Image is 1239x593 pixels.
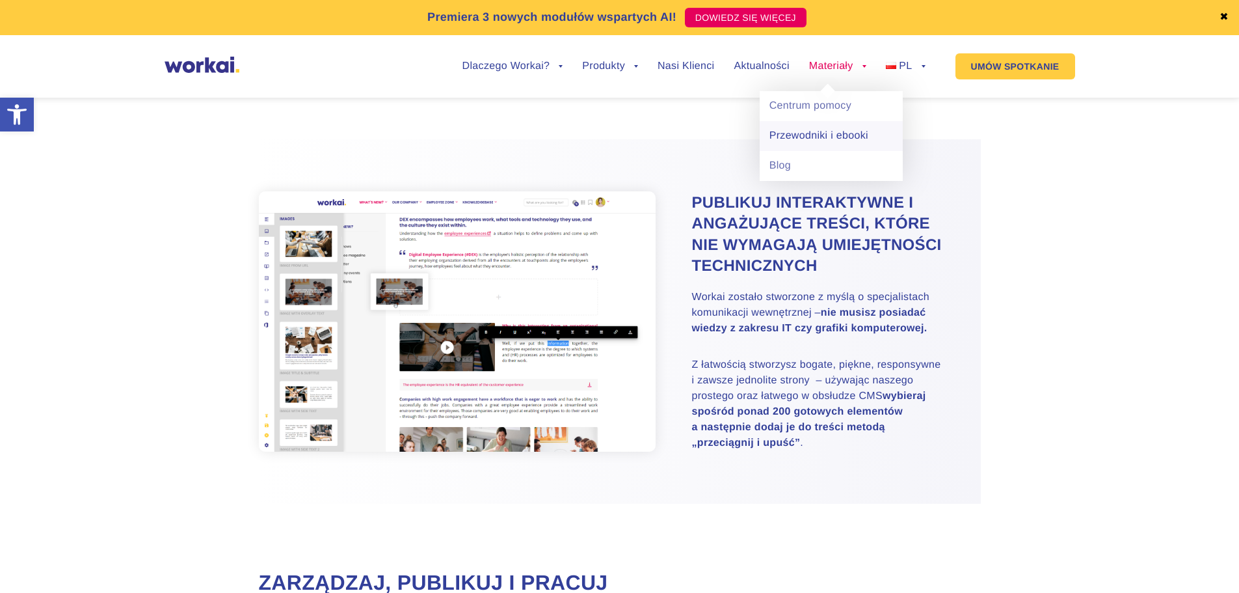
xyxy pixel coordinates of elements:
a: Produkty [582,61,638,72]
a: Przewodniki i ebooki [760,121,903,151]
a: Materiały [809,61,866,72]
a: Blog [760,151,903,181]
a: Aktualności [734,61,789,72]
a: ✖ [1219,12,1229,23]
strong: wybieraj spośród ponad 200 gotowych elementów a następnie dodaj je do treści metodą „przeciągnij ... [692,391,926,448]
a: UMÓW SPOTKANIE [955,53,1075,79]
h2: Publikuj interaktywne i angażujące treści, które nie wymagają umiejętności technicznych [692,193,948,277]
p: Workai zostało stworzone z myślą o specjalistach komunikacji wewnętrznej – [692,290,948,337]
a: Centrum pomocy [760,91,903,121]
span: PL [899,61,912,72]
p: Premiera 3 nowych modułów wspartych AI! [427,8,676,26]
a: Nasi Klienci [658,61,714,72]
strong: nie musisz posiadać wiedzy z zakresu IT czy grafiki komputerowej. [692,307,927,334]
a: DOWIEDZ SIĘ WIĘCEJ [685,8,806,27]
a: Dlaczego Workai? [462,61,563,72]
p: Z łatwością stworzysz bogate, piękne, responsywne i zawsze jednolite strony – używając naszego pr... [692,357,948,451]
